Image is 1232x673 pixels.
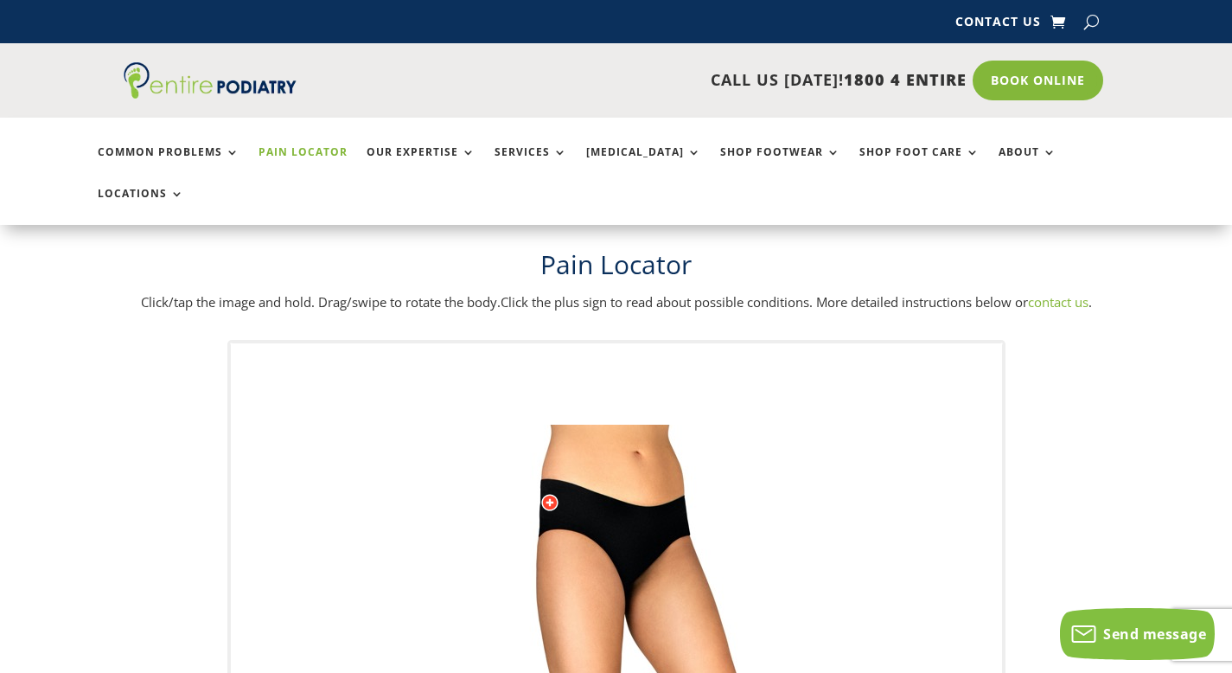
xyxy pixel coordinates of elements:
[367,146,476,183] a: Our Expertise
[495,146,567,183] a: Services
[124,247,1109,292] h1: Pain Locator
[999,146,1056,183] a: About
[98,188,184,225] a: Locations
[1028,293,1088,311] a: contact us
[259,146,348,183] a: Pain Locator
[955,16,1041,35] a: Contact Us
[844,69,967,90] span: 1800 4 ENTIRE
[98,146,239,183] a: Common Problems
[586,146,701,183] a: [MEDICAL_DATA]
[859,146,980,183] a: Shop Foot Care
[124,85,297,102] a: Entire Podiatry
[349,69,967,92] p: CALL US [DATE]!
[501,293,1092,311] span: Click the plus sign to read about possible conditions. More detailed instructions below or .
[1060,608,1215,660] button: Send message
[973,61,1103,100] a: Book Online
[720,146,840,183] a: Shop Footwear
[1103,625,1206,644] span: Send message
[124,62,297,99] img: logo (1)
[141,293,501,311] span: Click/tap the image and hold. Drag/swipe to rotate the body.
